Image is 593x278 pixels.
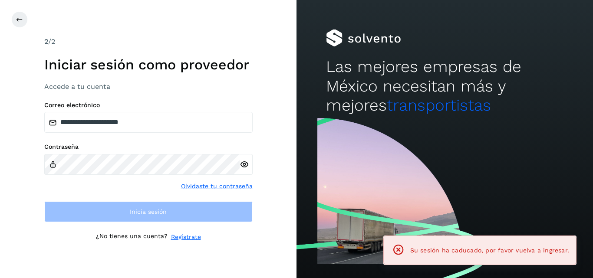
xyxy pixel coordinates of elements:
[44,101,253,109] label: Correo electrónico
[410,247,569,254] span: Su sesión ha caducado, por favor vuelva a ingresar.
[44,82,253,91] h3: Accede a tu cuenta
[181,182,253,191] a: Olvidaste tu contraseña
[44,56,253,73] h1: Iniciar sesión como proveedor
[96,232,168,242] p: ¿No tienes una cuenta?
[44,143,253,150] label: Contraseña
[44,37,48,46] span: 2
[326,57,563,115] h2: Las mejores empresas de México necesitan más y mejores
[171,232,201,242] a: Regístrate
[387,96,491,114] span: transportistas
[44,36,253,47] div: /2
[44,201,253,222] button: Inicia sesión
[130,209,167,215] span: Inicia sesión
